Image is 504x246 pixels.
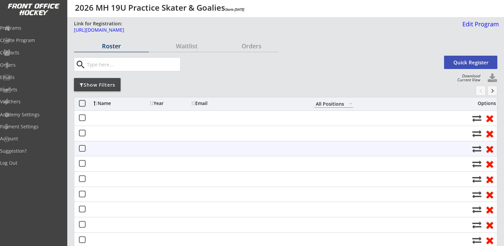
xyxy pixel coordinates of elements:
[94,101,148,106] div: Name
[454,74,480,82] div: Download Current View
[487,86,497,96] button: keyboard_arrow_right
[483,159,496,169] button: Remove from roster (no refund)
[460,21,499,27] div: Edit Program
[483,189,496,200] button: Remove from roster (no refund)
[149,43,224,49] div: Waitlist
[487,73,497,83] button: Click to download full roster. Your browser settings may try to block it, check your security set...
[74,43,149,49] div: Roster
[472,205,481,214] button: Move player
[191,101,251,106] div: Email
[75,59,86,70] button: search
[74,82,121,88] div: Show Filters
[86,58,180,71] input: Type here...
[483,113,496,123] button: Remove from roster (no refund)
[483,204,496,215] button: Remove from roster (no refund)
[483,220,496,230] button: Remove from roster (no refund)
[483,144,496,154] button: Remove from roster (no refund)
[483,128,496,139] button: Remove from roster (no refund)
[472,159,481,168] button: Move player
[472,114,481,123] button: Move player
[472,144,481,153] button: Move player
[472,236,481,245] button: Move player
[472,190,481,199] button: Move player
[472,220,481,229] button: Move player
[444,56,497,69] button: Quick Register
[483,174,496,184] button: Remove from roster (no refund)
[74,28,410,32] div: [URL][DOMAIN_NAME]
[150,101,190,106] div: Year
[460,21,499,33] a: Edit Program
[472,175,481,184] button: Move player
[74,28,410,36] a: [URL][DOMAIN_NAME]
[476,86,486,96] button: chevron_left
[74,20,123,27] div: Link for Registration:
[483,235,496,245] button: Remove from roster (no refund)
[225,7,244,12] em: Starts [DATE]
[472,101,496,106] div: Options
[472,129,481,138] button: Move player
[225,43,278,49] div: Orders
